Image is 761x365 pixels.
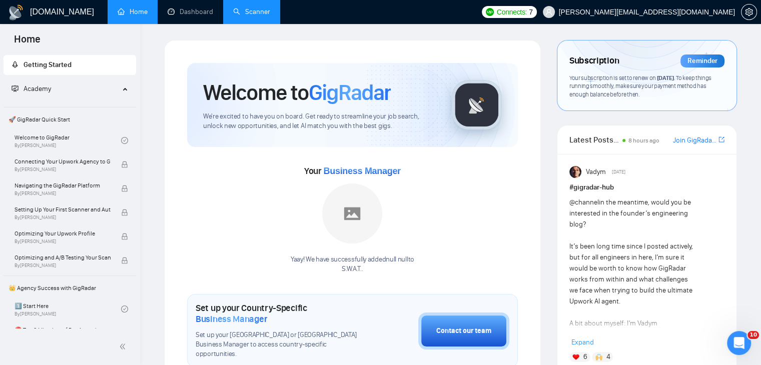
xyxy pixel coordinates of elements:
[545,8,552,15] span: user
[5,278,135,298] span: 👑 Agency Success with GigRadar
[673,135,716,146] a: Join GigRadar Slack Community
[15,180,111,190] span: Navigating the GigRadar Platform
[309,79,391,106] span: GigRadar
[203,79,391,106] h1: Welcome to
[452,80,502,130] img: gigradar-logo.png
[12,61,19,68] span: rocket
[12,84,51,93] span: Academy
[196,302,368,324] h1: Set up your Country-Specific
[196,313,267,324] span: Business Manager
[24,84,51,93] span: Academy
[569,74,711,98] span: Your subscription is set to renew on . To keep things running smoothly, make sure your payment me...
[4,55,136,75] li: Getting Started
[497,6,527,17] span: Connects:
[121,137,128,144] span: check-circle
[569,182,724,193] h1: # gigradar-hub
[571,338,594,346] span: Expand
[15,156,111,166] span: Connecting Your Upwork Agency to GigRadar
[569,133,619,146] span: Latest Posts from the GigRadar Community
[718,135,724,143] span: export
[612,167,625,176] span: [DATE]
[15,262,111,268] span: By [PERSON_NAME]
[583,352,587,362] span: 6
[121,305,128,312] span: check-circle
[15,252,111,262] span: Optimizing and A/B Testing Your Scanner for Better Results
[118,7,148,16] a: homeHome
[572,353,579,360] img: ❤️
[304,165,401,176] span: Your
[15,190,111,196] span: By [PERSON_NAME]
[680,54,724,67] div: Reminder
[121,161,128,168] span: lock
[436,325,491,336] div: Contact our team
[203,112,436,131] span: We're excited to have you on board. Get ready to streamline your job search, unlock new opportuni...
[121,257,128,264] span: lock
[569,52,619,69] span: Subscription
[747,331,759,339] span: 10
[569,198,599,206] span: @channel
[322,183,382,243] img: placeholder.png
[718,135,724,144] a: export
[569,166,581,178] img: Vadym
[5,109,135,129] span: 🚀 GigRadar Quick Start
[6,32,49,53] span: Home
[15,129,121,151] a: Welcome to GigRadarBy[PERSON_NAME]
[15,214,111,220] span: By [PERSON_NAME]
[121,233,128,240] span: lock
[15,166,111,172] span: By [PERSON_NAME]
[741,4,757,20] button: setting
[727,331,751,355] iframe: Intercom live chat
[24,60,72,69] span: Getting Started
[741,8,757,16] a: setting
[606,352,610,362] span: 4
[291,264,414,274] p: S.W.A.T. .
[418,312,509,349] button: Contact our team
[15,325,111,335] span: ⛔ Top 3 Mistakes of Pro Agencies
[628,137,659,144] span: 8 hours ago
[8,4,24,20] img: logo
[15,238,111,244] span: By [PERSON_NAME]
[657,74,674,81] span: [DATE]
[119,341,129,351] span: double-left
[529,6,533,17] span: 7
[15,228,111,238] span: Optimizing Your Upwork Profile
[121,185,128,192] span: lock
[12,85,19,92] span: fund-projection-screen
[595,353,602,360] img: 🙌
[486,8,494,16] img: upwork-logo.png
[168,7,213,16] a: dashboardDashboard
[741,8,756,16] span: setting
[196,330,368,359] span: Set up your [GEOGRAPHIC_DATA] or [GEOGRAPHIC_DATA] Business Manager to access country-specific op...
[15,204,111,214] span: Setting Up Your First Scanner and Auto-Bidder
[233,7,270,16] a: searchScanner
[121,209,128,216] span: lock
[291,255,414,274] div: Yaay! We have successfully added null null to
[585,166,605,177] span: Vadym
[15,298,121,320] a: 1️⃣ Start HereBy[PERSON_NAME]
[323,166,400,176] span: Business Manager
